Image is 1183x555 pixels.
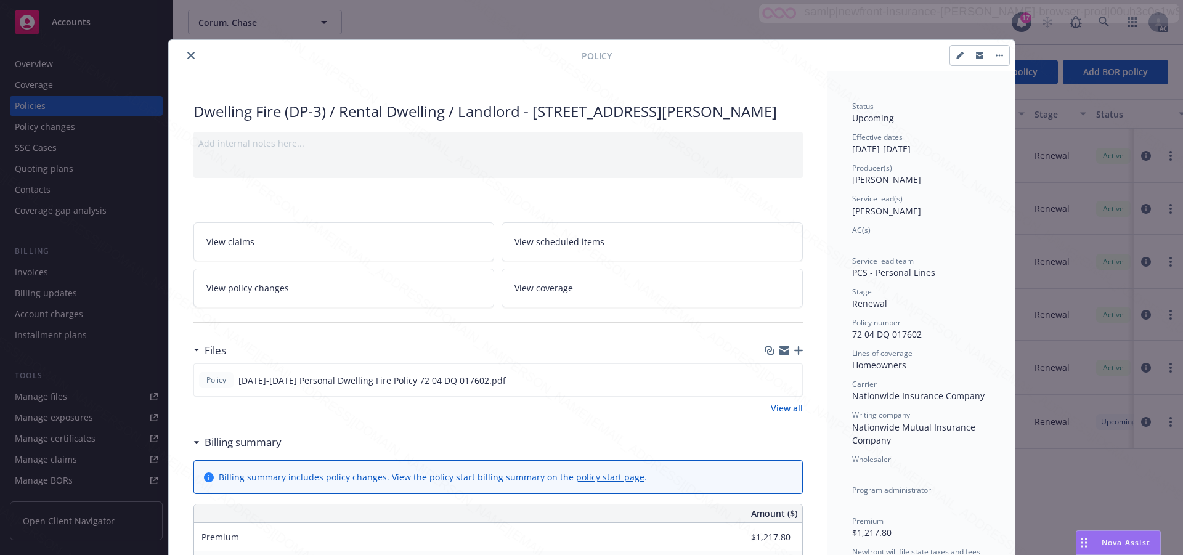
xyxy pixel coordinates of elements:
[852,359,906,371] span: Homeowners
[514,282,573,294] span: View coverage
[205,342,226,359] h3: Files
[193,101,803,122] div: Dwelling Fire (DP-3) / Rental Dwelling / Landlord - [STREET_ADDRESS][PERSON_NAME]
[766,374,776,387] button: download file
[852,205,921,217] span: [PERSON_NAME]
[502,222,803,261] a: View scheduled items
[852,390,985,402] span: Nationwide Insurance Company
[206,235,254,248] span: View claims
[576,471,644,483] a: policy start page
[198,137,798,150] div: Add internal notes here...
[219,471,647,484] div: Billing summary includes policy changes. View the policy start billing summary on the .
[852,267,935,278] span: PCS - Personal Lines
[771,402,803,415] a: View all
[852,410,910,420] span: Writing company
[852,298,887,309] span: Renewal
[852,132,990,155] div: [DATE] - [DATE]
[1076,531,1092,554] div: Drag to move
[502,269,803,307] a: View coverage
[184,48,198,63] button: close
[852,132,903,142] span: Effective dates
[852,286,872,297] span: Stage
[852,193,903,204] span: Service lead(s)
[852,174,921,185] span: [PERSON_NAME]
[852,236,855,248] span: -
[852,527,892,538] span: $1,217.80
[852,348,913,359] span: Lines of coverage
[204,375,229,386] span: Policy
[852,101,874,111] span: Status
[852,454,891,464] span: Wholesaler
[852,516,884,526] span: Premium
[718,528,798,546] input: 0.00
[193,269,495,307] a: View policy changes
[1076,530,1161,555] button: Nova Assist
[751,507,797,520] span: Amount ($)
[582,49,612,62] span: Policy
[852,379,877,389] span: Carrier
[193,222,495,261] a: View claims
[852,421,978,446] span: Nationwide Mutual Insurance Company
[852,496,855,508] span: -
[852,225,871,235] span: AC(s)
[1102,537,1150,548] span: Nova Assist
[193,342,226,359] div: Files
[514,235,604,248] span: View scheduled items
[238,374,506,387] span: [DATE]-[DATE] Personal Dwelling Fire Policy 72 04 DQ 017602.pdf
[852,328,922,340] span: 72 04 DQ 017602
[852,163,892,173] span: Producer(s)
[786,374,797,387] button: preview file
[852,485,931,495] span: Program administrator
[201,531,239,543] span: Premium
[193,434,282,450] div: Billing summary
[852,256,914,266] span: Service lead team
[852,317,901,328] span: Policy number
[205,434,282,450] h3: Billing summary
[852,112,894,124] span: Upcoming
[206,282,289,294] span: View policy changes
[852,465,855,477] span: -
